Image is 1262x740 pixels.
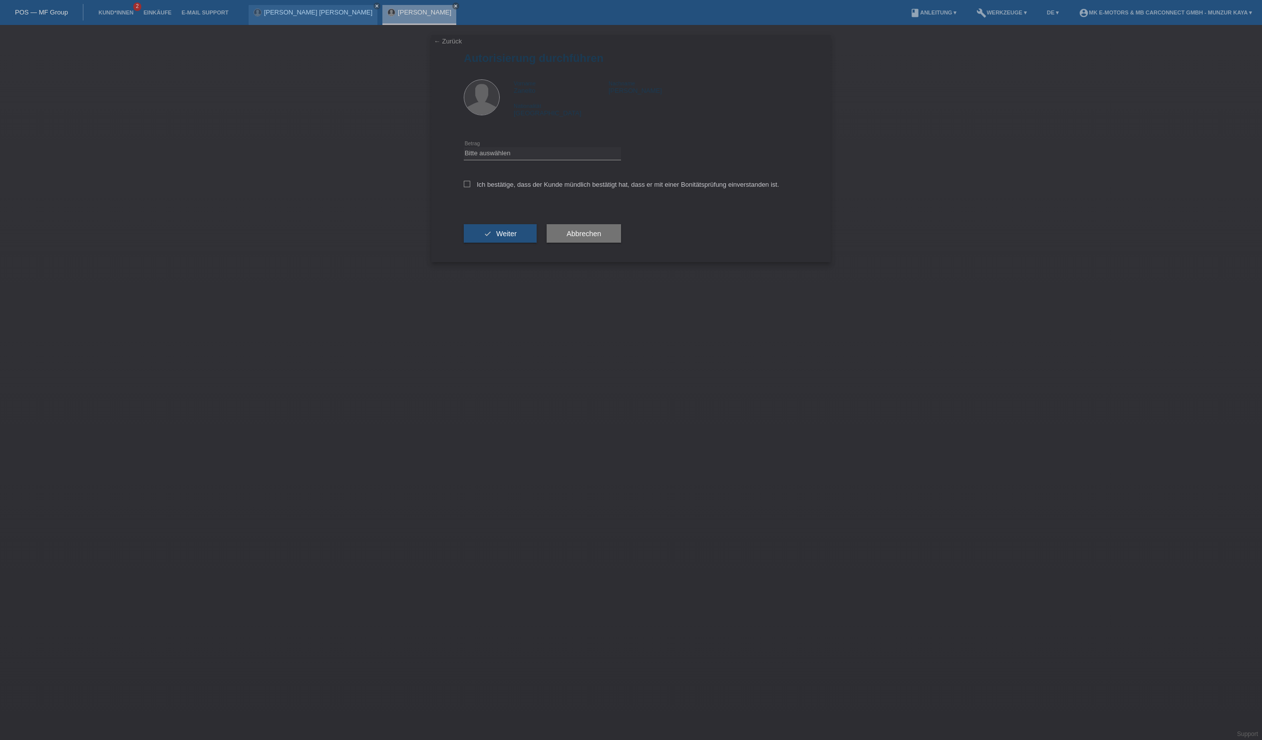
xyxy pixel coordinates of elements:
[514,79,609,94] div: Zanelto
[398,8,451,16] a: [PERSON_NAME]
[496,230,517,238] span: Weiter
[177,9,234,15] a: E-Mail Support
[971,9,1032,15] a: buildWerkzeuge ▾
[567,230,601,238] span: Abbrechen
[905,9,961,15] a: bookAnleitung ▾
[1042,9,1064,15] a: DE ▾
[514,102,609,117] div: [GEOGRAPHIC_DATA]
[264,8,372,16] a: [PERSON_NAME] [PERSON_NAME]
[1074,9,1257,15] a: account_circleMK E-MOTORS & MB CarConnect GmbH - Munzur Kaya ▾
[434,37,462,45] a: ← Zurück
[976,8,986,18] i: build
[138,9,176,15] a: Einkäufe
[93,9,138,15] a: Kund*innen
[514,80,536,86] span: Vorname
[547,224,621,243] button: Abbrechen
[15,8,68,16] a: POS — MF Group
[453,3,458,8] i: close
[609,80,635,86] span: Nachname
[609,79,703,94] div: [PERSON_NAME]
[1237,731,1258,738] a: Support
[910,8,920,18] i: book
[133,2,141,11] span: 2
[484,230,492,238] i: check
[1079,8,1089,18] i: account_circle
[373,2,380,9] a: close
[464,181,779,188] label: Ich bestätige, dass der Kunde mündlich bestätigt hat, dass er mit einer Bonitätsprüfung einversta...
[452,2,459,9] a: close
[374,3,379,8] i: close
[464,224,537,243] button: check Weiter
[464,52,798,64] h1: Autorisierung durchführen
[514,103,541,109] span: Nationalität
